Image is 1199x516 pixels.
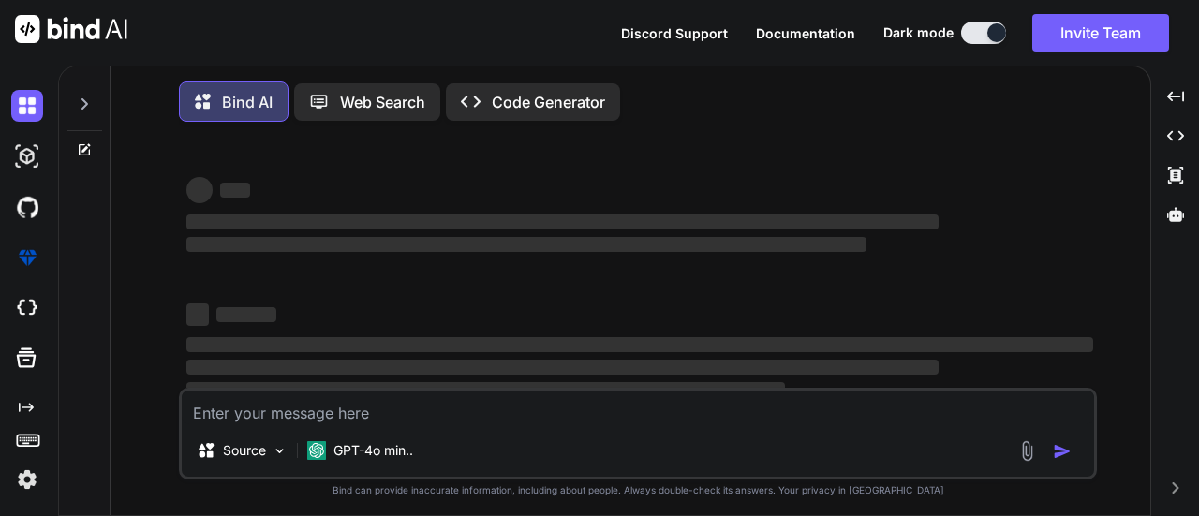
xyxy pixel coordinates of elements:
[186,214,939,229] span: ‌
[15,15,127,43] img: Bind AI
[11,191,43,223] img: githubDark
[220,183,250,198] span: ‌
[186,237,866,252] span: ‌
[307,441,326,460] img: GPT-4o mini
[186,382,785,397] span: ‌
[186,337,1093,352] span: ‌
[340,91,425,113] p: Web Search
[223,441,266,460] p: Source
[11,464,43,495] img: settings
[621,25,728,41] span: Discord Support
[1016,440,1038,462] img: attachment
[216,307,276,322] span: ‌
[1032,14,1169,52] button: Invite Team
[11,90,43,122] img: darkChat
[333,441,413,460] p: GPT-4o min..
[222,91,273,113] p: Bind AI
[492,91,605,113] p: Code Generator
[186,360,939,375] span: ‌
[1053,442,1072,461] img: icon
[883,23,954,42] span: Dark mode
[756,25,855,41] span: Documentation
[186,303,209,326] span: ‌
[756,23,855,43] button: Documentation
[11,242,43,273] img: premium
[11,292,43,324] img: cloudideIcon
[272,443,288,459] img: Pick Models
[621,23,728,43] button: Discord Support
[179,483,1097,497] p: Bind can provide inaccurate information, including about people. Always double-check its answers....
[11,140,43,172] img: darkAi-studio
[186,177,213,203] span: ‌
